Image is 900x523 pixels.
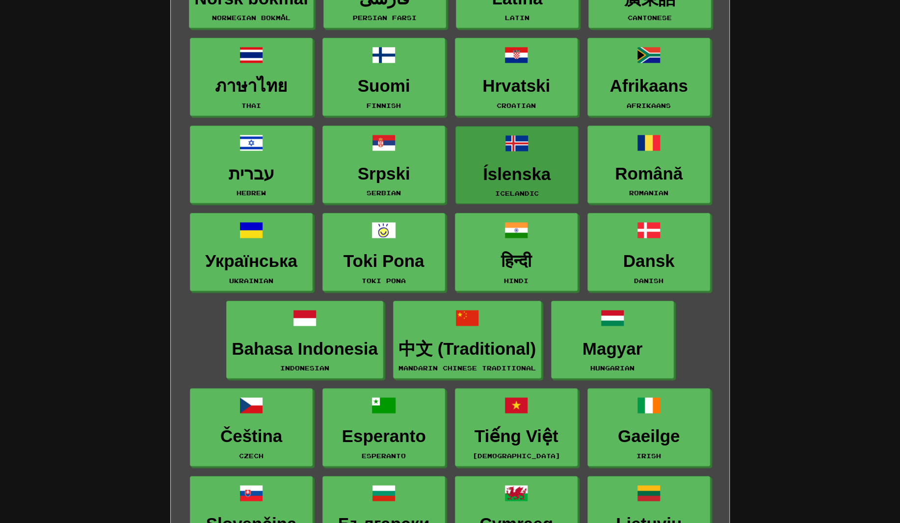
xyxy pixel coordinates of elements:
[367,189,401,196] small: Serbian
[461,165,573,184] h3: Íslenska
[455,388,578,466] a: Tiếng Việt[DEMOGRAPHIC_DATA]
[455,126,578,204] a: ÍslenskaIcelandic
[190,38,313,116] a: ภาษาไทยThai
[556,340,668,359] h3: Magyar
[322,126,445,204] a: SrpskiSerbian
[367,102,401,109] small: Finnish
[590,365,635,371] small: Hungarian
[460,77,572,96] h3: Hrvatski
[505,14,529,21] small: Latin
[280,365,329,371] small: Indonesian
[587,126,710,204] a: RomânăRomanian
[195,427,307,446] h3: Čeština
[593,252,705,271] h3: Dansk
[232,340,378,359] h3: Bahasa Indonesia
[587,213,710,291] a: DanskDanish
[628,14,672,21] small: Cantonese
[362,277,406,284] small: Toki Pona
[593,77,705,96] h3: Afrikaans
[593,164,705,183] h3: Română
[587,388,710,466] a: GaeilgeIrish
[627,102,671,109] small: Afrikaans
[495,190,539,197] small: Icelandic
[362,452,406,459] small: Esperanto
[226,301,383,379] a: Bahasa IndonesiaIndonesian
[497,102,536,109] small: Croatian
[504,277,529,284] small: Hindi
[353,14,417,21] small: Persian Farsi
[328,427,440,446] h3: Esperanto
[460,252,572,271] h3: हिन्दी
[212,14,291,21] small: Norwegian Bokmål
[398,365,536,371] small: Mandarin Chinese Traditional
[460,427,572,446] h3: Tiếng Việt
[636,452,661,459] small: Irish
[195,77,307,96] h3: ภาษาไทย
[455,213,578,291] a: हिन्दीHindi
[398,340,536,359] h3: 中文 (Traditional)
[634,277,663,284] small: Danish
[629,189,668,196] small: Romanian
[190,388,313,466] a: ČeštinaCzech
[593,427,705,446] h3: Gaeilge
[241,102,261,109] small: Thai
[229,277,273,284] small: Ukrainian
[239,452,264,459] small: Czech
[195,164,307,183] h3: עברית
[328,252,440,271] h3: Toki Pona
[587,38,710,116] a: AfrikaansAfrikaans
[328,77,440,96] h3: Suomi
[551,301,674,379] a: MagyarHungarian
[195,252,307,271] h3: Українська
[393,301,541,379] a: 中文 (Traditional)Mandarin Chinese Traditional
[237,189,266,196] small: Hebrew
[322,213,445,291] a: Toki PonaToki Pona
[322,38,445,116] a: SuomiFinnish
[322,388,445,466] a: EsperantoEsperanto
[455,38,578,116] a: HrvatskiCroatian
[473,452,560,459] small: [DEMOGRAPHIC_DATA]
[190,213,313,291] a: УкраїнськаUkrainian
[328,164,440,183] h3: Srpski
[190,126,313,204] a: עבריתHebrew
